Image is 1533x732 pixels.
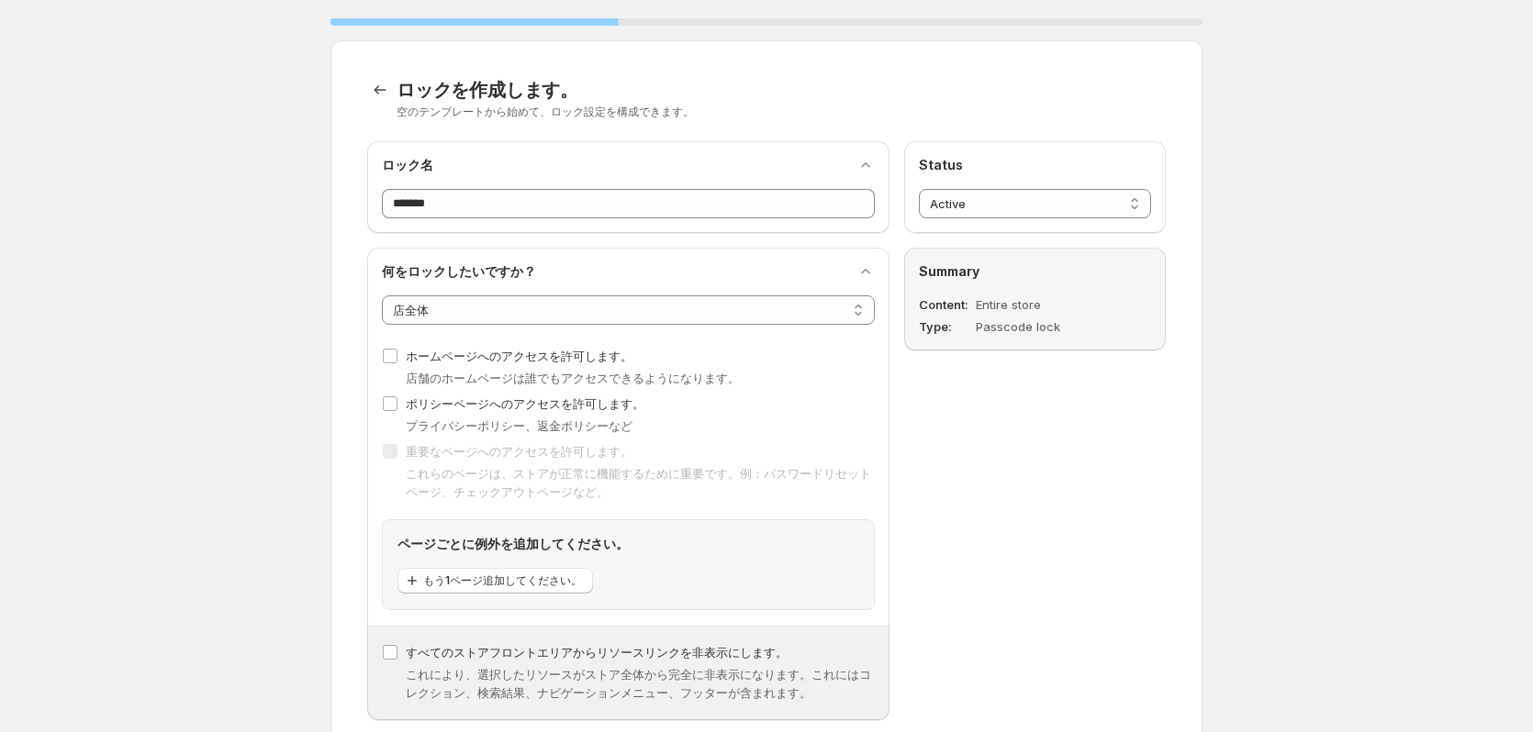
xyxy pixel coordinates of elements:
span: ロックを作成します。 [397,79,578,101]
span: 重要なページへのアクセスを許可します。 [406,444,632,459]
h2: ページごとに例外を追加してください。 [397,535,859,553]
dt: Type: [919,317,972,336]
h2: Summary [919,262,1151,281]
span: ホームページへのアクセスを許可します。 [406,349,632,363]
dd: Entire store [976,295,1103,314]
span: ポリシーページへのアクセスを許可します。 [406,396,644,411]
span: プライバシーポリシー、返金ポリシーなど [406,418,632,433]
span: これにより、選択したリソースがストア全体から完全に非表示になります。これにはコレクション、検索結果、ナビゲーションメニュー、フッターが含まれます。 [406,667,871,700]
span: これらのページは、ストアが正常に機能するために重要です。例：パスワードリセットページ、チェックアウトページなど。 [406,466,871,499]
span: 店舗のホームページは誰でもアクセスできるようになります。 [406,371,740,385]
span: すべてのストアフロントエリアからリソースリンクを非表示にします。 [406,645,788,660]
button: もう1ページ追加してください。 [397,568,593,593]
dd: Passcode lock [976,317,1103,336]
h2: 何をロックしたいですか？ [382,262,536,281]
h2: Status [919,156,1151,174]
h2: ロック名 [382,156,433,174]
dt: Content: [919,295,972,314]
button: Back to templates [367,77,393,103]
span: もう1ページ追加してください。 [423,573,582,588]
p: 空のテンプレートから始めて、ロック設定を構成できます。 [397,105,1166,119]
